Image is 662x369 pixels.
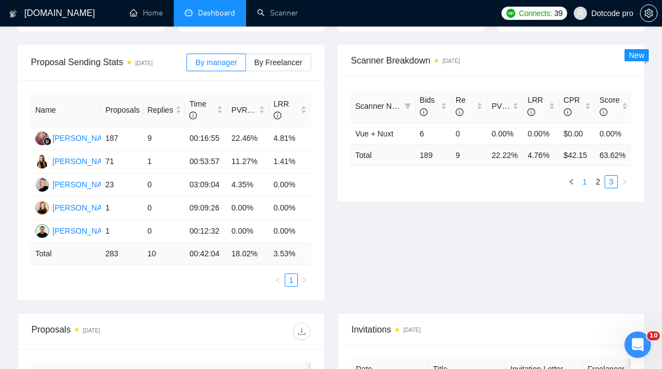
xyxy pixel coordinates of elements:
span: user [576,9,584,17]
td: 3.53 % [269,243,311,265]
span: By Freelancer [254,58,302,67]
span: info-circle [274,112,281,119]
td: 0.00% [487,123,523,144]
td: $0.00 [559,123,595,144]
td: 0.00% [227,197,269,220]
span: LRR [274,99,289,120]
td: 0 [451,123,487,144]
a: 1 [285,274,297,286]
li: 3 [605,175,618,188]
div: [PERSON_NAME] [52,202,116,214]
span: LRR [527,96,543,117]
td: 1 [101,220,143,243]
div: [PERSON_NAME] [52,178,116,191]
td: Total [351,144,415,166]
a: searchScanner [257,8,298,18]
span: setting [640,9,657,18]
li: 2 [591,175,605,188]
td: 0.00% [269,197,311,220]
td: 0.00% [595,123,631,144]
td: 0 [143,220,185,243]
td: 189 [415,144,451,166]
li: 1 [285,273,298,287]
td: 71 [101,150,143,173]
span: Bids [420,96,435,117]
span: Score [600,96,620,117]
td: 6 [415,123,451,144]
time: [DATE] [83,328,100,334]
img: upwork-logo.png [506,9,515,18]
td: 00:42:04 [185,243,227,265]
span: Replies [147,104,173,116]
span: Scanner Breakdown [351,54,631,67]
span: download [293,327,310,336]
span: 39 [554,7,563,19]
td: 22.46% [227,127,269,150]
button: download [293,323,311,340]
div: [PERSON_NAME] [52,132,116,144]
button: setting [640,4,658,22]
span: filter [404,103,411,109]
td: 4.81% [269,127,311,150]
time: [DATE] [135,60,152,66]
td: $ 42.15 [559,144,595,166]
span: Re [456,96,466,117]
span: By manager [195,58,237,67]
time: [DATE] [442,58,460,64]
div: [PERSON_NAME] [52,155,116,167]
td: 0.00% [269,220,311,243]
a: setting [640,9,658,18]
span: Proposals [105,104,140,116]
a: 1 [579,176,591,188]
img: YP [35,178,49,192]
li: Previous Page [565,175,578,188]
th: Replies [143,93,185,127]
span: right [301,277,308,283]
div: Proposals [31,323,171,340]
td: 09:09:26 [185,197,227,220]
button: left [271,273,285,287]
td: 4.76 % [523,144,559,166]
td: 187 [101,127,143,150]
span: info-circle [456,108,463,116]
span: Connects: [519,7,552,19]
td: 00:53:57 [185,150,227,173]
td: 18.02 % [227,243,269,265]
td: 63.62 % [595,144,631,166]
span: info-circle [189,112,197,119]
a: YD[PERSON_NAME] [35,156,116,165]
span: Scanner Name [355,102,407,110]
td: 0 [143,197,185,220]
img: DS [35,131,49,145]
td: 00:16:55 [185,127,227,150]
span: PVR [492,102,517,110]
a: 3 [605,176,617,188]
li: Next Page [618,175,631,188]
th: Name [31,93,101,127]
span: info-circle [600,108,607,116]
a: MK[PERSON_NAME] [35,203,116,212]
li: 1 [578,175,591,188]
a: AP[PERSON_NAME] [35,226,116,235]
li: Next Page [298,273,311,287]
span: Proposal Sending Stats [31,55,186,69]
img: gigradar-bm.png [44,138,51,145]
td: 0.00% [227,220,269,243]
td: 0.00% [523,123,559,144]
span: filter [402,98,413,114]
a: homeHome [130,8,163,18]
div: [PERSON_NAME] [52,225,116,237]
a: 2 [592,176,604,188]
td: 23 [101,173,143,197]
li: Previous Page [271,273,285,287]
span: dashboard [185,9,193,17]
td: Total [31,243,101,265]
button: left [565,175,578,188]
span: info-circle [564,108,572,116]
span: 10 [647,331,660,340]
span: left [275,277,281,283]
iframe: Intercom live chat [624,331,651,358]
a: DS[PERSON_NAME] [35,133,116,142]
span: CPR [564,96,580,117]
td: 22.22 % [487,144,523,166]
